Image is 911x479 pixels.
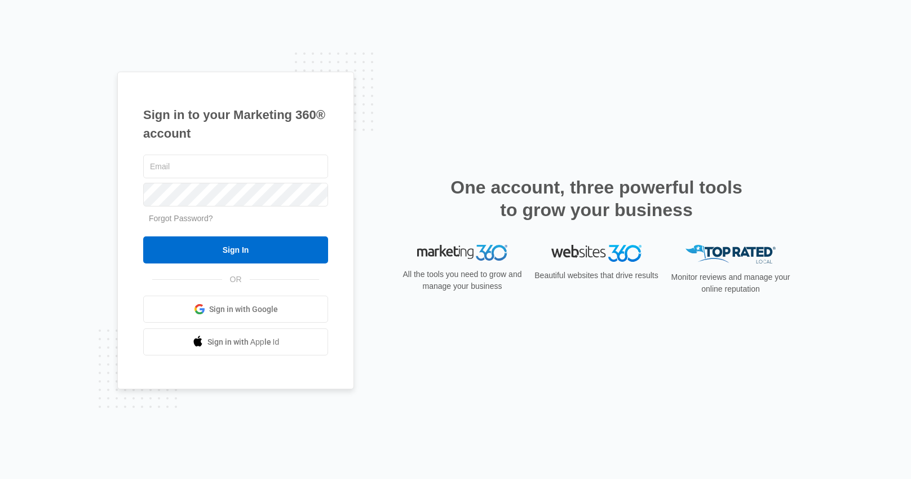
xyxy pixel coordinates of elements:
a: Sign in with Apple Id [143,328,328,355]
span: OR [222,274,250,285]
a: Sign in with Google [143,296,328,323]
input: Sign In [143,236,328,263]
span: Sign in with Google [209,304,278,315]
p: Monitor reviews and manage your online reputation [667,271,794,295]
h2: One account, three powerful tools to grow your business [447,176,746,221]
p: All the tools you need to grow and manage your business [399,269,525,292]
img: Top Rated Local [686,245,776,263]
img: Marketing 360 [417,245,507,261]
h1: Sign in to your Marketing 360® account [143,106,328,143]
input: Email [143,155,328,178]
a: Forgot Password? [149,214,213,223]
p: Beautiful websites that drive results [533,270,660,282]
span: Sign in with Apple Id [207,336,280,348]
img: Websites 360 [551,245,642,261]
